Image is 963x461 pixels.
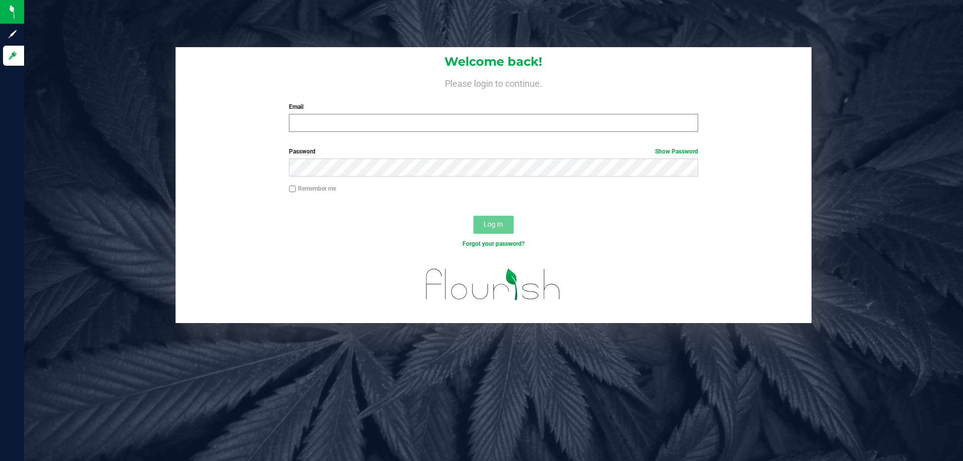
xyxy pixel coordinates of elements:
[289,148,315,155] span: Password
[655,148,698,155] a: Show Password
[473,216,514,234] button: Log In
[289,186,296,193] input: Remember me
[289,102,698,111] label: Email
[462,240,525,247] a: Forgot your password?
[8,29,18,39] inline-svg: Sign up
[176,55,812,68] h1: Welcome back!
[414,259,573,310] img: flourish_logo.svg
[289,184,336,193] label: Remember me
[8,51,18,61] inline-svg: Log in
[176,76,812,88] h4: Please login to continue.
[484,220,503,228] span: Log In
